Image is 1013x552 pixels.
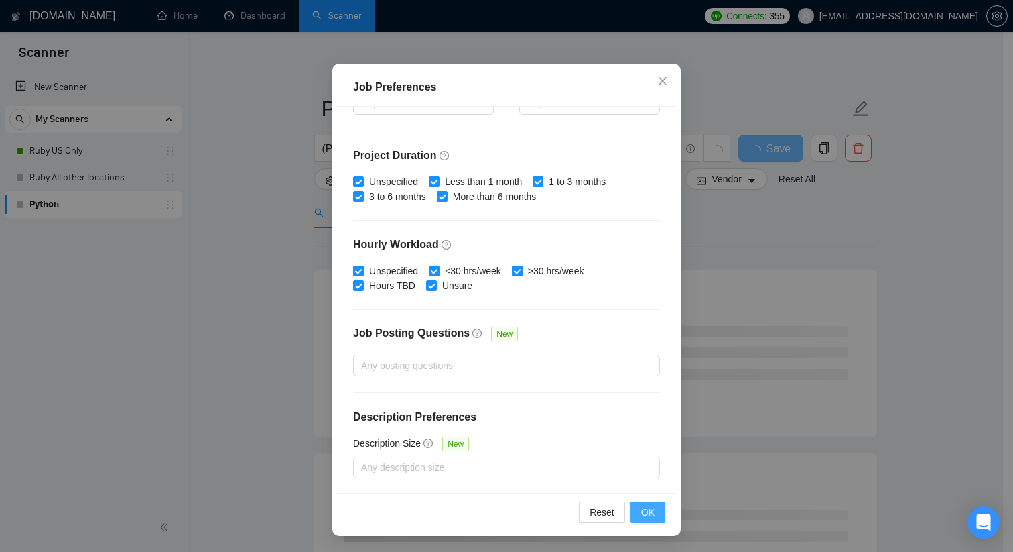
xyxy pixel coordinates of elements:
[353,237,660,253] h4: Hourly Workload
[353,325,470,341] h4: Job Posting Questions
[543,174,611,189] span: 1 to 3 months
[442,239,452,250] span: question-circle
[440,264,506,278] span: <30 hrs/week
[657,76,668,87] span: close
[364,278,421,293] span: Hours TBD
[364,264,423,278] span: Unspecified
[364,189,431,204] span: 3 to 6 months
[590,505,614,520] span: Reset
[630,502,665,523] button: OK
[494,93,519,131] div: -
[641,505,655,520] span: OK
[440,174,527,189] span: Less than 1 month
[645,64,681,100] button: Close
[442,437,469,451] span: New
[353,409,660,425] h4: Description Preferences
[440,150,450,161] span: question-circle
[448,189,542,204] span: More than 6 months
[437,278,478,293] span: Unsure
[491,327,518,341] span: New
[353,436,421,451] h5: Description Size
[353,79,660,95] div: Job Preferences
[423,438,434,449] span: question-circle
[579,502,625,523] button: Reset
[967,506,1000,539] div: Open Intercom Messenger
[523,264,590,278] span: >30 hrs/week
[364,174,423,189] span: Unspecified
[353,148,660,164] h4: Project Duration
[472,328,483,339] span: question-circle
